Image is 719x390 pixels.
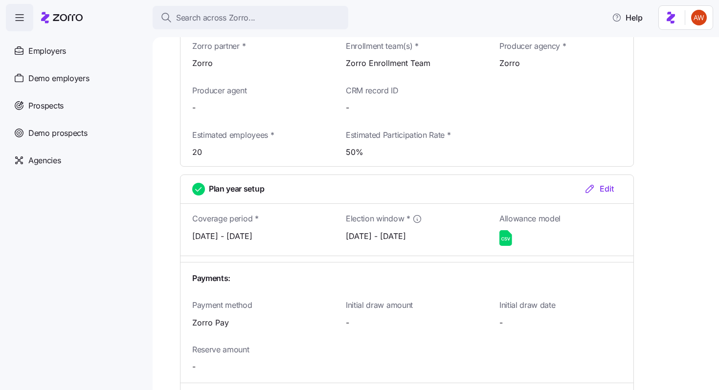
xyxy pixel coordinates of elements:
span: Producer agent [192,85,247,97]
span: Estimated Participation Rate * [346,129,450,141]
div: Edit [584,183,614,195]
a: Employers [6,37,145,65]
button: Help [604,8,651,27]
span: 20 [192,146,326,158]
span: Plan year setup [209,183,264,195]
span: Producer agency * [499,40,566,52]
span: Payments: [192,272,230,284]
span: Demo prospects [28,127,88,139]
span: Payment method [192,299,252,311]
button: Edit [576,183,622,195]
span: Election window * [346,213,410,225]
span: Coverage period * [192,213,259,225]
a: Demo employers [6,65,145,92]
span: Enrollment team(s) * [346,40,419,52]
a: Prospects [6,92,145,119]
span: [DATE] - [DATE] [346,230,480,242]
span: - [192,102,326,114]
span: Zorro Pay [192,317,326,329]
span: Zorro [192,57,326,69]
img: 3c671664b44671044fa8929adf5007c6 [691,10,707,25]
span: - [346,102,633,114]
span: Zorro Enrollment Team [346,57,480,69]
span: 50% [346,146,480,158]
a: Agencies [6,147,145,174]
span: Estimated employees * [192,129,274,141]
span: Demo employers [28,72,90,85]
span: Help [612,12,643,23]
span: Employers [28,45,66,57]
span: Allowance model [499,213,561,225]
span: CRM record ID [346,85,399,97]
span: - [499,317,633,329]
a: Demo prospects [6,119,145,147]
span: Reserve amount [192,344,249,356]
span: Search across Zorro... [176,12,255,24]
span: [DATE] - [DATE] [192,230,326,242]
span: Prospects [28,100,64,112]
span: - [346,317,480,329]
span: Initial draw amount [346,299,413,311]
span: Initial draw date [499,299,556,311]
span: Zorro [499,57,633,69]
span: - [192,361,326,373]
span: Zorro partner * [192,40,246,52]
button: Search across Zorro... [153,6,348,29]
span: Agencies [28,154,61,167]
